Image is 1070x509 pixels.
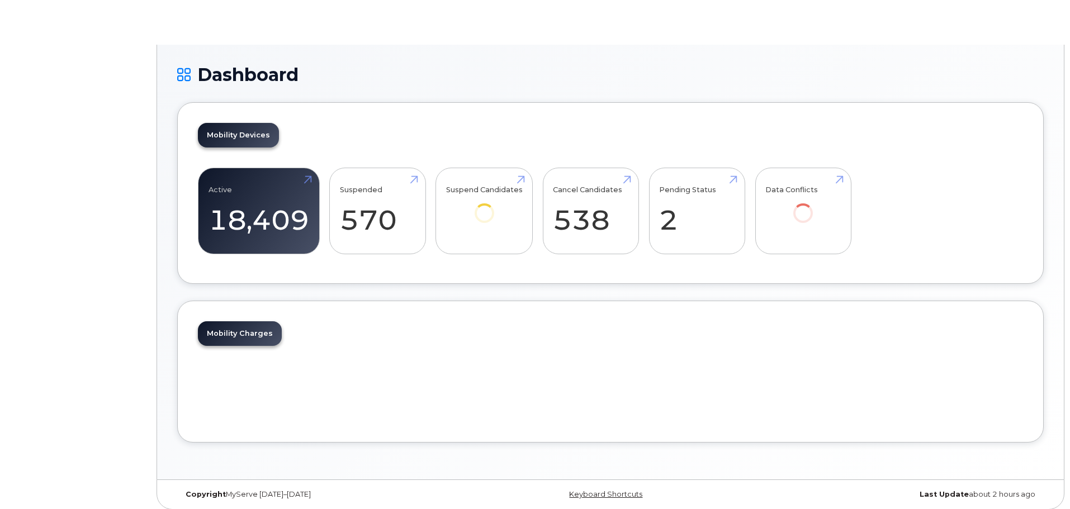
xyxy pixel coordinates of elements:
a: Suspend Candidates [446,174,523,239]
div: MyServe [DATE]–[DATE] [177,490,466,499]
h1: Dashboard [177,65,1044,84]
a: Active 18,409 [209,174,309,248]
strong: Last Update [920,490,969,498]
a: Keyboard Shortcuts [569,490,642,498]
a: Mobility Charges [198,321,282,346]
div: about 2 hours ago [755,490,1044,499]
a: Mobility Devices [198,123,279,148]
a: Cancel Candidates 538 [553,174,628,248]
a: Pending Status 2 [659,174,735,248]
a: Data Conflicts [765,174,841,239]
a: Suspended 570 [340,174,415,248]
strong: Copyright [186,490,226,498]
